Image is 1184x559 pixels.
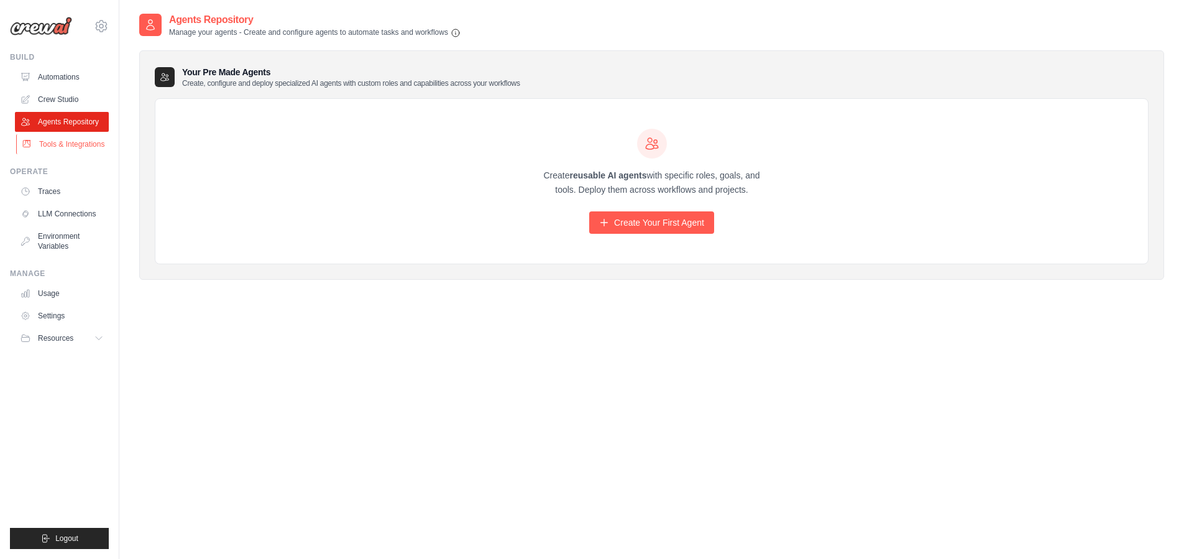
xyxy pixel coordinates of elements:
a: LLM Connections [15,204,109,224]
span: Resources [38,333,73,343]
span: Logout [55,534,78,543]
a: Tools & Integrations [16,134,110,154]
a: Automations [15,67,109,87]
p: Create, configure and deploy specialized AI agents with custom roles and capabilities across your... [182,78,520,88]
div: Manage [10,269,109,279]
div: Build [10,52,109,62]
a: Environment Variables [15,226,109,256]
a: Agents Repository [15,112,109,132]
img: Logo [10,17,72,35]
h3: Your Pre Made Agents [182,66,520,88]
a: Usage [15,284,109,303]
a: Traces [15,182,109,201]
button: Resources [15,328,109,348]
a: Create Your First Agent [589,211,714,234]
a: Crew Studio [15,90,109,109]
strong: reusable AI agents [569,170,646,180]
h2: Agents Repository [169,12,461,27]
p: Create with specific roles, goals, and tools. Deploy them across workflows and projects. [533,169,771,197]
div: Operate [10,167,109,177]
a: Settings [15,306,109,326]
p: Manage your agents - Create and configure agents to automate tasks and workflows [169,27,461,38]
button: Logout [10,528,109,549]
